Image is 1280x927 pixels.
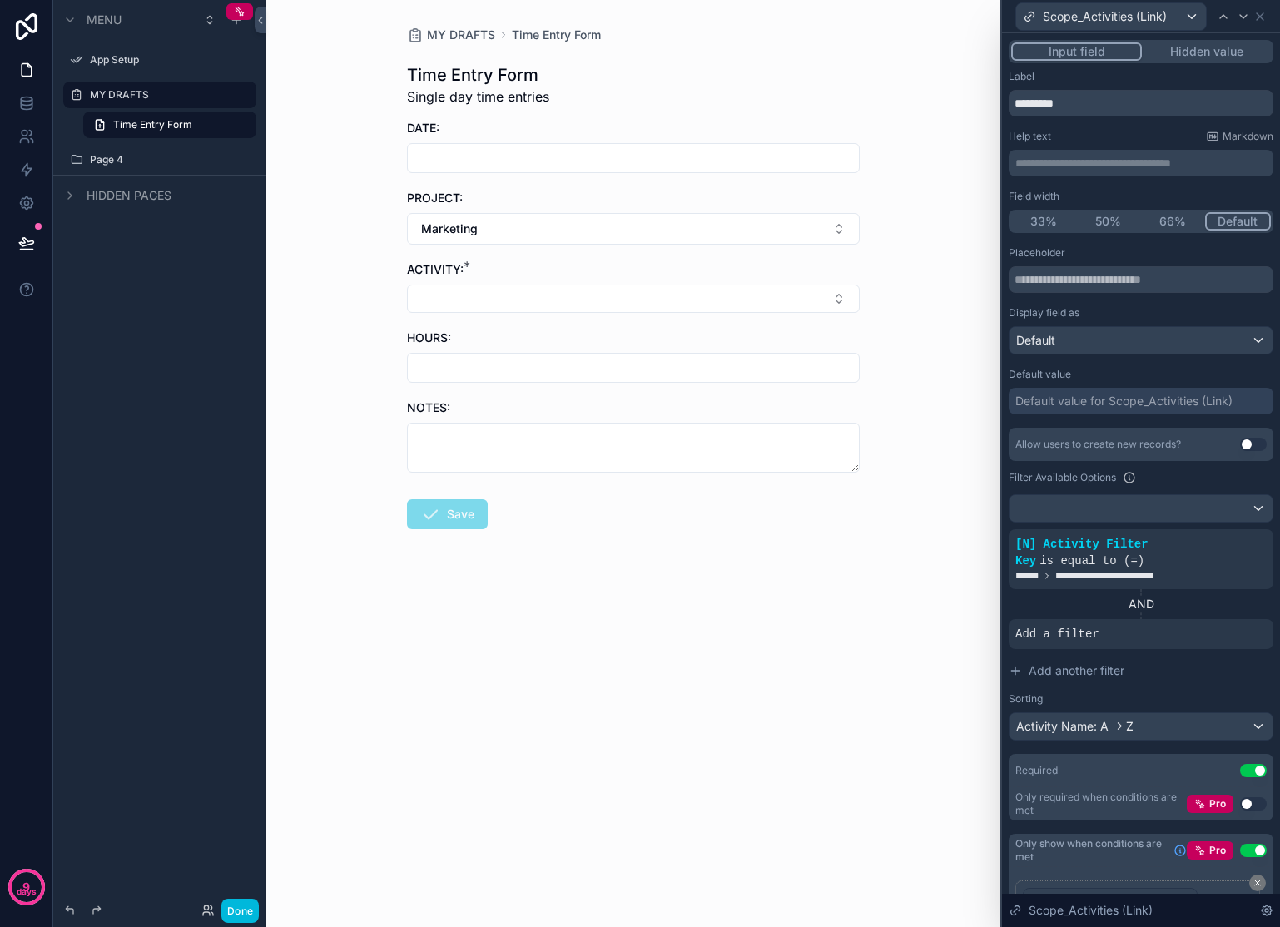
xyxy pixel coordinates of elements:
[421,221,478,237] span: Marketing
[1009,70,1034,83] label: Label
[407,27,495,43] a: MY DRAFTS
[1039,554,1144,568] span: is equal to (=)
[221,899,259,923] button: Done
[90,53,246,67] label: App Setup
[1009,596,1273,612] div: AND
[407,330,451,345] span: HOURS:
[407,63,549,87] h1: Time Entry Form
[1009,656,1273,686] button: Add another filter
[1205,212,1272,231] button: Default
[1142,42,1271,61] button: Hidden value
[1009,190,1059,203] label: Field width
[1209,797,1226,811] span: Pro
[1015,764,1058,777] div: Required
[1009,471,1116,484] label: Filter Available Options
[90,88,246,102] label: MY DRAFTS
[1206,130,1273,143] a: Markdown
[83,112,256,138] a: Time Entry Form
[407,400,450,414] span: NOTES:
[1223,130,1273,143] span: Markdown
[1029,902,1153,919] span: Scope_Activities (Link)
[407,191,463,205] span: PROJECT:
[1015,837,1167,864] span: Only show when conditions are met
[1011,42,1142,61] button: Input field
[1015,626,1099,642] span: Add a filter
[1011,212,1076,231] button: 33%
[407,121,439,135] span: DATE:
[1009,368,1071,381] label: Default value
[22,879,30,895] p: 9
[1016,332,1055,349] span: Default
[87,12,122,28] span: Menu
[1029,662,1124,679] span: Add another filter
[87,187,171,204] span: Hidden pages
[1015,791,1187,817] div: Only required when conditions are met
[1010,713,1273,740] div: Activity Name: A -> Z
[17,885,37,899] p: days
[407,213,860,245] button: Select Button
[90,153,246,166] label: Page 4
[1209,844,1226,857] span: Pro
[1009,130,1051,143] label: Help text
[1015,393,1233,409] div: Default value for Scope_Activities (Link)
[113,118,192,131] span: Time Entry Form
[1009,326,1273,354] button: Default
[1076,212,1141,231] button: 50%
[407,87,549,107] span: Single day time entries
[427,27,495,43] span: MY DRAFTS
[1043,8,1167,25] span: Scope_Activities (Link)
[1015,438,1181,451] div: Allow users to create new records?
[1009,150,1273,176] div: scrollable content
[1015,538,1149,568] span: [N] Activity Filter Key
[1009,712,1273,741] button: Activity Name: A -> Z
[512,27,601,43] a: Time Entry Form
[407,262,464,276] span: ACTIVITY:
[1009,692,1043,706] label: Sorting
[1009,246,1065,260] label: Placeholder
[1015,2,1207,31] button: Scope_Activities (Link)
[1140,212,1205,231] button: 66%
[1009,306,1079,320] label: Display field as
[407,285,860,313] button: Select Button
